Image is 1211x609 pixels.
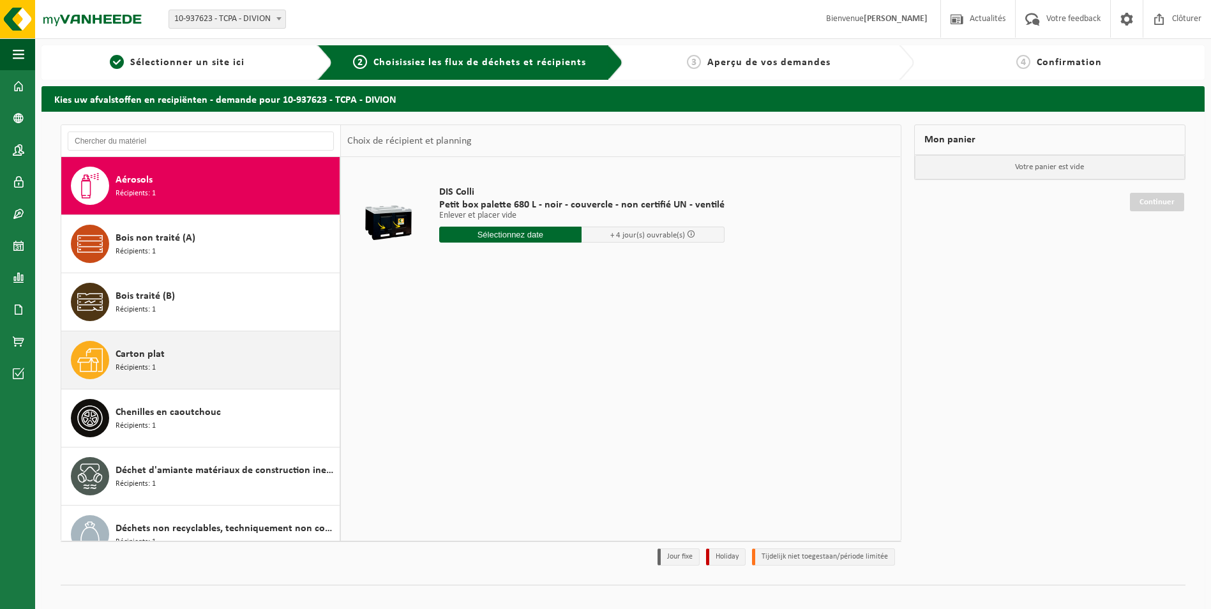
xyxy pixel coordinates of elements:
[116,536,156,548] span: Récipients: 1
[439,186,725,199] span: DIS Colli
[116,463,336,478] span: Déchet d'amiante matériaux de construction inertes (non friable)
[341,125,478,157] div: Choix de récipient et planning
[1130,193,1184,211] a: Continuer
[68,132,334,151] input: Chercher du matériel
[1016,55,1030,69] span: 4
[61,331,340,389] button: Carton plat Récipients: 1
[353,55,367,69] span: 2
[61,506,340,564] button: Déchets non recyclables, techniquement non combustibles (combustibles) Récipients: 1
[61,273,340,331] button: Bois traité (B) Récipients: 1
[1037,57,1102,68] span: Confirmation
[914,124,1186,155] div: Mon panier
[169,10,286,29] span: 10-937623 - TCPA - DIVION
[706,548,746,566] li: Holiday
[116,478,156,490] span: Récipients: 1
[116,362,156,374] span: Récipients: 1
[864,14,928,24] strong: [PERSON_NAME]
[687,55,701,69] span: 3
[41,86,1205,111] h2: Kies uw afvalstoffen en recipiënten - demande pour 10-937623 - TCPA - DIVION
[116,172,153,188] span: Aérosols
[439,211,725,220] p: Enlever et placer vide
[707,57,831,68] span: Aperçu de vos demandes
[116,230,195,246] span: Bois non traité (A)
[61,447,340,506] button: Déchet d'amiante matériaux de construction inertes (non friable) Récipients: 1
[116,521,336,536] span: Déchets non recyclables, techniquement non combustibles (combustibles)
[439,199,725,211] span: Petit box palette 680 L - noir - couvercle - non certifié UN - ventilé
[373,57,586,68] span: Choisissiez les flux de déchets et récipients
[61,215,340,273] button: Bois non traité (A) Récipients: 1
[116,304,156,316] span: Récipients: 1
[110,55,124,69] span: 1
[116,188,156,200] span: Récipients: 1
[116,405,221,420] span: Chenilles en caoutchouc
[48,55,307,70] a: 1Sélectionner un site ici
[61,157,340,215] button: Aérosols Récipients: 1
[116,420,156,432] span: Récipients: 1
[658,548,700,566] li: Jour fixe
[116,347,165,362] span: Carton plat
[61,389,340,447] button: Chenilles en caoutchouc Récipients: 1
[116,289,175,304] span: Bois traité (B)
[130,57,244,68] span: Sélectionner un site ici
[610,231,685,239] span: + 4 jour(s) ouvrable(s)
[439,227,582,243] input: Sélectionnez date
[752,548,895,566] li: Tijdelijk niet toegestaan/période limitée
[116,246,156,258] span: Récipients: 1
[915,155,1185,179] p: Votre panier est vide
[169,10,285,28] span: 10-937623 - TCPA - DIVION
